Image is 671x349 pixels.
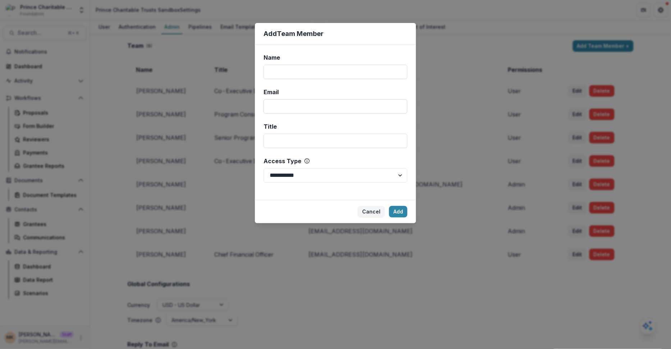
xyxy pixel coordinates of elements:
header: Add Team Member [255,23,416,45]
span: Access Type [264,157,301,165]
span: Name [264,53,280,62]
span: Email [264,88,279,96]
button: Add [389,206,407,217]
button: Cancel [358,206,385,217]
span: Title [264,122,277,131]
